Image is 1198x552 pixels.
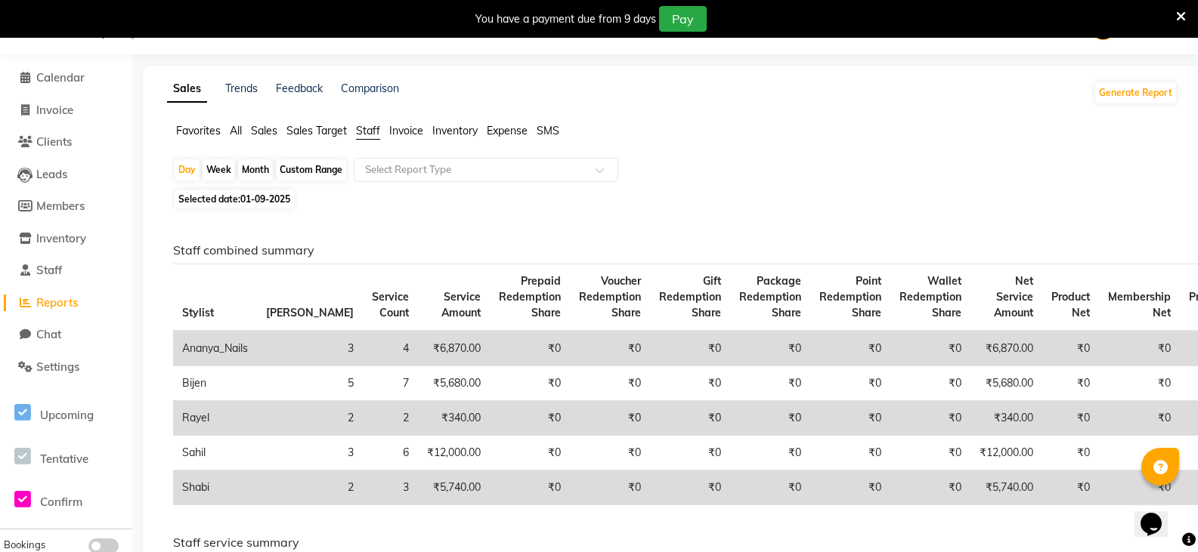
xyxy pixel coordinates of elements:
[173,366,257,401] td: Bijen
[173,535,1165,550] h6: Staff service summary
[1051,290,1090,319] span: Product Net
[36,231,86,245] span: Inventory
[257,470,363,505] td: 2
[36,295,78,310] span: Reports
[810,401,890,436] td: ₹0
[175,190,294,208] span: Selected date:
[257,401,363,436] td: 2
[490,331,570,366] td: ₹0
[1042,366,1099,401] td: ₹0
[36,359,79,374] span: Settings
[1099,331,1180,366] td: ₹0
[363,470,418,505] td: 3
[251,124,277,137] span: Sales
[240,193,290,205] span: 01-09-2025
[890,470,970,505] td: ₹0
[4,538,45,550] span: Bookings
[36,103,73,117] span: Invoice
[182,306,214,319] span: Stylist
[363,331,418,366] td: 4
[570,331,650,366] td: ₹0
[730,436,810,470] td: ₹0
[40,452,88,466] span: Tentative
[730,470,810,505] td: ₹0
[257,436,363,470] td: 3
[570,366,650,401] td: ₹0
[490,436,570,470] td: ₹0
[40,495,82,509] span: Confirm
[537,124,559,137] span: SMS
[363,436,418,470] td: 6
[363,401,418,436] td: 2
[276,82,323,95] a: Feedback
[1099,366,1180,401] td: ₹0
[659,6,707,32] button: Pay
[441,290,481,319] span: Service Amount
[176,124,221,137] span: Favorites
[1042,470,1099,505] td: ₹0
[810,436,890,470] td: ₹0
[570,470,650,505] td: ₹0
[4,166,128,183] a: Leads
[890,331,970,366] td: ₹0
[389,124,423,137] span: Invoice
[650,470,730,505] td: ₹0
[36,134,72,149] span: Clients
[418,331,490,366] td: ₹6,870.00
[363,366,418,401] td: 7
[257,366,363,401] td: 5
[418,470,490,505] td: ₹5,740.00
[173,331,257,366] td: Ananya_Nails
[810,331,890,366] td: ₹0
[810,366,890,401] td: ₹0
[819,274,881,319] span: Point Redemption Share
[4,102,128,119] a: Invoice
[4,69,128,87] a: Calendar
[579,274,641,319] span: Voucher Redemption Share
[475,11,656,27] div: You have a payment due from 9 days
[1099,436,1180,470] td: ₹0
[238,159,273,180] div: Month
[257,331,363,366] td: 3
[659,274,721,319] span: Gift Redemption Share
[1095,82,1176,103] button: Generate Report
[4,230,128,248] a: Inventory
[4,262,128,279] a: Staff
[970,331,1042,366] td: ₹6,870.00
[890,436,970,470] td: ₹0
[4,326,128,344] a: Chat
[570,436,650,470] td: ₹0
[418,436,490,470] td: ₹12,000.00
[970,470,1042,505] td: ₹5,740.00
[970,401,1042,436] td: ₹340.00
[1135,492,1183,537] iframe: chat widget
[970,436,1042,470] td: ₹12,000.00
[810,470,890,505] td: ₹0
[899,274,961,319] span: Wallet Redemption Share
[341,82,399,95] a: Comparison
[286,124,347,137] span: Sales Target
[490,401,570,436] td: ₹0
[173,401,257,436] td: Rayel
[1099,470,1180,505] td: ₹0
[36,167,67,181] span: Leads
[650,331,730,366] td: ₹0
[203,159,235,180] div: Week
[36,327,61,341] span: Chat
[490,470,570,505] td: ₹0
[175,159,200,180] div: Day
[1042,436,1099,470] td: ₹0
[739,274,801,319] span: Package Redemption Share
[650,401,730,436] td: ₹0
[36,70,85,85] span: Calendar
[418,366,490,401] td: ₹5,680.00
[730,401,810,436] td: ₹0
[4,134,128,151] a: Clients
[36,199,85,213] span: Members
[40,408,94,422] span: Upcoming
[650,436,730,470] td: ₹0
[4,198,128,215] a: Members
[890,366,970,401] td: ₹0
[994,274,1033,319] span: Net Service Amount
[418,401,490,436] td: ₹340.00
